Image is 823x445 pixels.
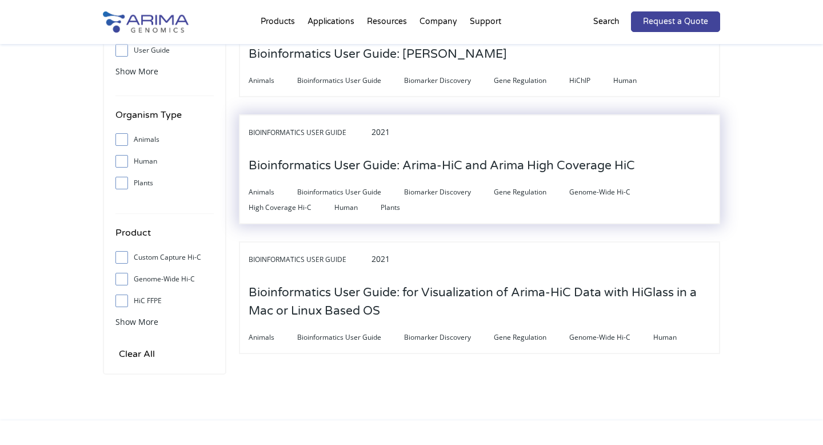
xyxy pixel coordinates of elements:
span: High Coverage Hi-C [249,201,334,214]
span: Genome-Wide Hi-C [569,185,653,199]
span: Biomarker Discovery [404,331,494,344]
p: Search [593,14,620,29]
h3: Bioinformatics User Guide: Arima-HiC and Arima High Coverage HiC [249,148,635,184]
span: Gene Regulation [494,331,569,344]
span: Bioinformatics User Guide [297,185,404,199]
span: Biomarker Discovery [404,74,494,88]
span: Animals [249,331,297,344]
span: Human [613,74,660,88]
span: 2021 [371,253,390,264]
a: Bioinformatics User Guide: [PERSON_NAME] [249,48,507,61]
span: Bioinformatics User Guide [249,253,369,267]
h4: Organism Type [115,108,214,131]
span: Show More [115,66,158,77]
span: Animals [249,185,297,199]
span: Bioinformatics User Guide [297,331,404,344]
label: HiC FFPE [115,292,214,309]
span: Gene Regulation [494,74,569,88]
h3: Bioinformatics User Guide: [PERSON_NAME] [249,37,507,72]
span: Biomarker Discovery [404,185,494,199]
img: Arima-Genomics-logo [103,11,189,33]
a: Bioinformatics User Guide: for Visualization of Arima-HiC Data with HiGlass in a Mac or Linux Bas... [249,305,710,317]
span: Show More [115,316,158,327]
label: Human [115,153,214,170]
span: HiChIP [569,74,613,88]
span: Bioinformatics User Guide [297,74,404,88]
label: Plants [115,174,214,192]
h4: Product [115,225,214,249]
a: Bioinformatics User Guide: Arima-HiC and Arima High Coverage HiC [249,160,635,172]
span: Animals [249,74,297,88]
span: Human [653,331,700,344]
label: Genome-Wide Hi-C [115,271,214,288]
label: User Guide [115,42,214,59]
span: Plants [381,201,423,214]
span: Gene Regulation [494,185,569,199]
span: Genome-Wide Hi-C [569,331,653,344]
h3: Bioinformatics User Guide: for Visualization of Arima-HiC Data with HiGlass in a Mac or Linux Bas... [249,275,710,329]
span: Human [334,201,381,214]
span: Bioinformatics User Guide [249,126,369,140]
label: Custom Capture Hi-C [115,249,214,266]
label: Animals [115,131,214,148]
span: 2021 [371,126,390,137]
a: Request a Quote [631,11,720,32]
input: Clear All [115,346,158,362]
